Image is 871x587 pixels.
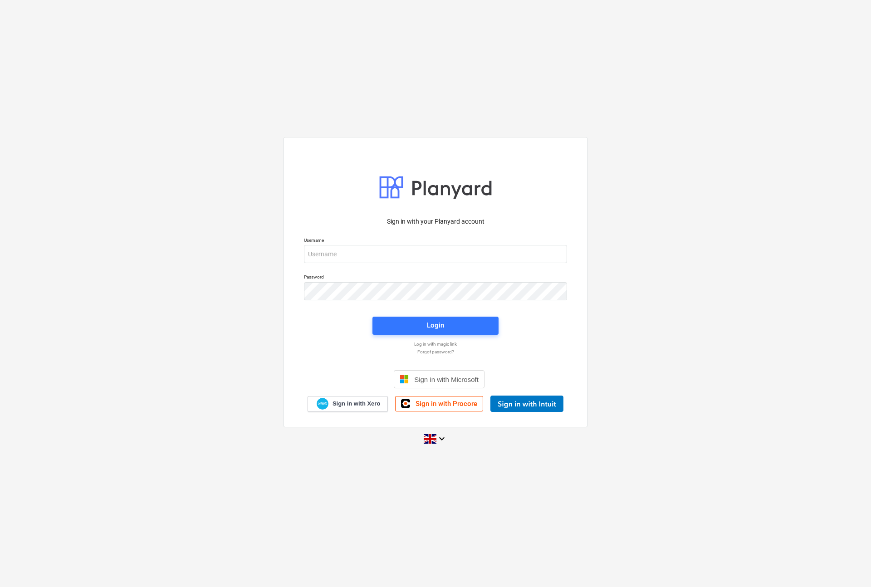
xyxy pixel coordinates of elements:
[304,217,567,226] p: Sign in with your Planyard account
[308,396,388,412] a: Sign in with Xero
[299,349,572,355] a: Forgot password?
[414,376,479,383] span: Sign in with Microsoft
[400,375,409,384] img: Microsoft logo
[395,396,483,411] a: Sign in with Procore
[304,245,567,263] input: Username
[436,433,447,444] i: keyboard_arrow_down
[372,317,499,335] button: Login
[304,274,567,282] p: Password
[317,398,328,410] img: Xero logo
[304,237,567,245] p: Username
[416,400,477,408] span: Sign in with Procore
[299,341,572,347] a: Log in with magic link
[427,319,444,331] div: Login
[333,400,380,408] span: Sign in with Xero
